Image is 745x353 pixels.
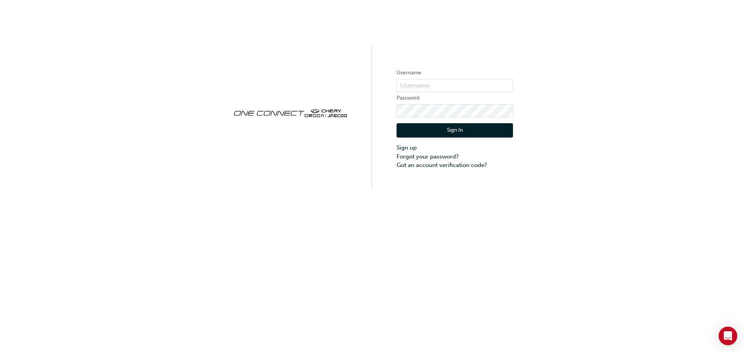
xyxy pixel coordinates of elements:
img: oneconnect [232,102,348,122]
label: Username [397,68,513,77]
input: Username [397,79,513,92]
div: Open Intercom Messenger [719,327,737,345]
button: Sign In [397,123,513,138]
a: Got an account verification code? [397,161,513,170]
label: Password [397,93,513,103]
a: Forgot your password? [397,152,513,161]
a: Sign up [397,143,513,152]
